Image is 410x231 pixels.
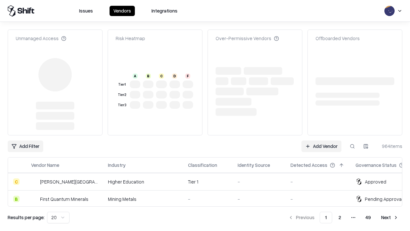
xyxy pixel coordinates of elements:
[40,178,98,185] div: [PERSON_NAME][GEOGRAPHIC_DATA]
[188,162,217,168] div: Classification
[108,196,178,202] div: Mining Metals
[377,143,402,150] div: 964 items
[108,162,126,168] div: Industry
[117,102,127,108] div: Tier 3
[185,73,190,79] div: F
[238,178,280,185] div: -
[172,73,177,79] div: D
[8,214,45,221] p: Results per page:
[116,35,145,42] div: Risk Heatmap
[31,196,37,202] img: First Quantum Minerals
[377,212,402,223] button: Next
[238,196,280,202] div: -
[40,196,88,202] div: First Quantum Minerals
[291,196,345,202] div: -
[360,212,376,223] button: 49
[159,73,164,79] div: C
[148,6,181,16] button: Integrations
[301,141,341,152] a: Add Vendor
[216,35,279,42] div: Over-Permissive Vendors
[117,92,127,98] div: Tier 2
[117,82,127,87] div: Tier 1
[188,178,227,185] div: Tier 1
[316,35,360,42] div: Offboarded Vendors
[8,141,43,152] button: Add Filter
[31,162,59,168] div: Vendor Name
[146,73,151,79] div: B
[291,178,345,185] div: -
[188,196,227,202] div: -
[13,178,20,185] div: C
[110,6,135,16] button: Vendors
[320,212,332,223] button: 1
[356,162,397,168] div: Governance Status
[284,212,402,223] nav: pagination
[365,178,386,185] div: Approved
[133,73,138,79] div: A
[365,196,403,202] div: Pending Approval
[238,162,270,168] div: Identity Source
[291,162,327,168] div: Detected Access
[75,6,97,16] button: Issues
[333,212,346,223] button: 2
[31,178,37,185] img: Reichman University
[13,196,20,202] div: B
[16,35,66,42] div: Unmanaged Access
[108,178,178,185] div: Higher Education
